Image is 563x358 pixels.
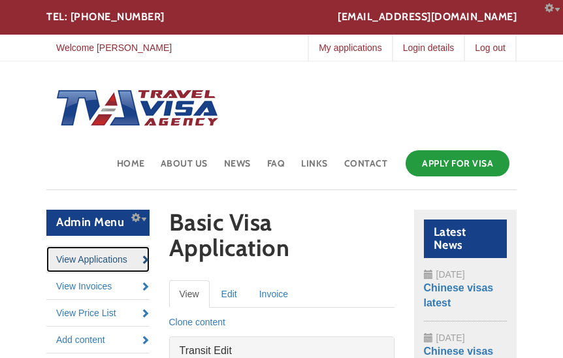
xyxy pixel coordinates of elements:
a: FAQ [266,147,287,189]
a: Contact [343,147,389,189]
a: Home [116,147,146,189]
a: View [169,280,210,308]
a: View Price List [46,300,150,326]
a: Links [300,147,329,189]
a: Configure [128,211,146,223]
a: Edit [211,280,248,308]
a: Log out [464,35,515,61]
a: Add content [46,327,150,353]
a: News [223,147,252,189]
a: Welcome [PERSON_NAME] [46,35,182,61]
div: TEL: [PHONE_NUMBER] [46,10,517,25]
span: [DATE] [436,269,465,280]
h2: Latest News [424,220,507,259]
h2: Admin Menu [46,210,150,236]
a: Chinese visas latest [424,282,494,308]
a: Apply for Visa [406,150,509,176]
a: Login details [392,35,464,61]
a: Clone content [169,317,225,327]
a: View Applications [46,246,150,272]
a: About Us [159,147,209,189]
span: [DATE] [436,333,465,343]
img: Home [46,76,220,142]
a: [EMAIL_ADDRESS][DOMAIN_NAME] [338,10,517,25]
a: My applications [308,35,392,61]
a: Configure [541,1,560,13]
h1: Basic Visa Application [169,210,394,267]
a: View Invoices [46,273,150,299]
a: Invoice [249,280,298,308]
